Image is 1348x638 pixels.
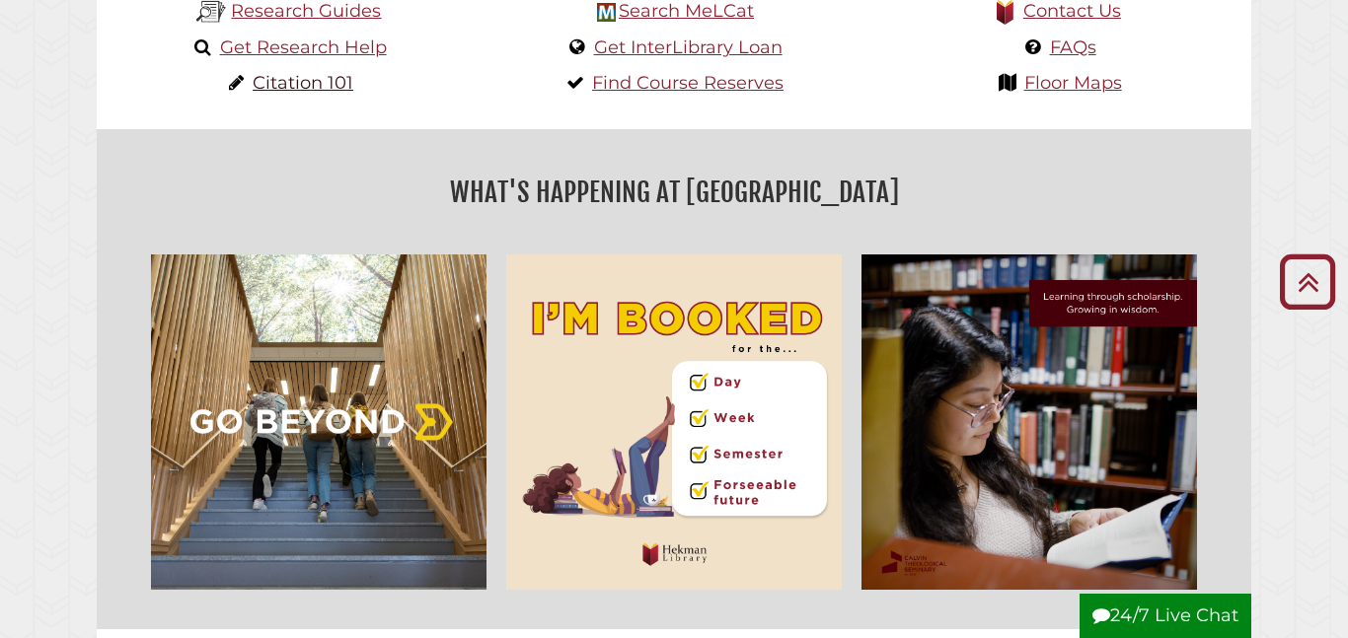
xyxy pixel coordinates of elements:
a: Get InterLibrary Loan [594,36,783,58]
img: Go Beyond [141,245,496,600]
img: Hekman Library Logo [597,3,616,22]
img: Learning through scholarship, growing in wisdom. [852,245,1207,600]
a: Floor Maps [1024,72,1122,94]
a: Citation 101 [253,72,353,94]
img: I'm Booked for the... Day, Week, Foreseeable Future! Hekman Library [496,245,852,600]
a: Back to Top [1272,265,1343,298]
a: Find Course Reserves [592,72,784,94]
a: FAQs [1050,36,1096,58]
h2: What's Happening at [GEOGRAPHIC_DATA] [112,170,1236,215]
a: Get Research Help [220,36,387,58]
div: slideshow [141,245,1207,600]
